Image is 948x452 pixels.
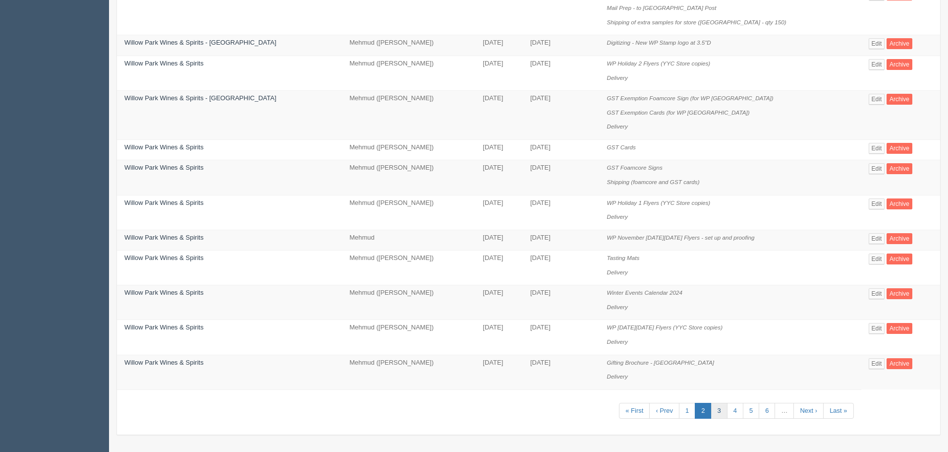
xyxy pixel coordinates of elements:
[887,198,912,209] a: Archive
[607,373,628,380] i: Delivery
[124,254,204,261] a: Willow Park Wines & Spirits
[342,230,475,251] td: Mehmud
[523,320,600,355] td: [DATE]
[607,179,700,185] i: Shipping (foamcore and GST cards)
[695,403,711,419] a: 2
[887,233,912,244] a: Archive
[475,91,523,140] td: [DATE]
[342,195,475,230] td: Mehmud ([PERSON_NAME])
[869,94,885,105] a: Edit
[607,164,663,171] i: GST Foamcore Signs
[124,60,204,67] a: Willow Park Wines & Spirits
[869,198,885,209] a: Edit
[607,123,628,129] i: Delivery
[475,139,523,160] td: [DATE]
[759,403,775,419] a: 6
[124,359,204,366] a: Willow Park Wines & Spirits
[711,403,727,419] a: 3
[823,403,853,419] a: Last »
[649,403,679,419] a: ‹ Prev
[124,39,277,46] a: Willow Park Wines & Spirits - [GEOGRAPHIC_DATA]
[523,56,600,91] td: [DATE]
[342,56,475,91] td: Mehmud ([PERSON_NAME])
[607,60,711,66] i: WP Holiday 2 Flyers (YYC Store copies)
[869,358,885,369] a: Edit
[607,39,711,46] i: Digitizing - New WP Stamp logo at 3.5"D
[475,251,523,285] td: [DATE]
[869,163,885,174] a: Edit
[342,139,475,160] td: Mehmud ([PERSON_NAME])
[342,160,475,195] td: Mehmud ([PERSON_NAME])
[475,195,523,230] td: [DATE]
[607,338,628,345] i: Delivery
[887,59,912,70] a: Archive
[523,35,600,56] td: [DATE]
[679,403,695,419] a: 1
[523,139,600,160] td: [DATE]
[869,59,885,70] a: Edit
[887,323,912,334] a: Archive
[342,355,475,389] td: Mehmud ([PERSON_NAME])
[775,403,794,419] a: …
[887,358,912,369] a: Archive
[887,163,912,174] a: Archive
[523,160,600,195] td: [DATE]
[869,143,885,154] a: Edit
[523,230,600,251] td: [DATE]
[887,94,912,105] a: Archive
[607,199,711,206] i: WP Holiday 1 Flyers (YYC Store copies)
[887,143,912,154] a: Archive
[869,38,885,49] a: Edit
[607,289,683,296] i: Winter Events Calendar 2024
[342,35,475,56] td: Mehmud ([PERSON_NAME])
[607,255,640,261] i: Tasting Mats
[869,254,885,264] a: Edit
[342,320,475,355] td: Mehmud ([PERSON_NAME])
[743,403,759,419] a: 5
[607,359,715,366] i: Gifting Brochure - [GEOGRAPHIC_DATA]
[523,195,600,230] td: [DATE]
[342,91,475,140] td: Mehmud ([PERSON_NAME])
[523,91,600,140] td: [DATE]
[793,403,824,419] a: Next ›
[475,35,523,56] td: [DATE]
[607,144,636,150] i: GST Cards
[607,4,717,11] i: Mail Prep - to [GEOGRAPHIC_DATA] Post
[607,269,628,275] i: Delivery
[727,403,743,419] a: 4
[475,230,523,251] td: [DATE]
[887,288,912,299] a: Archive
[475,56,523,91] td: [DATE]
[342,285,475,320] td: Mehmud ([PERSON_NAME])
[607,95,774,101] i: GST Exemption Foamcore Sign (for WP [GEOGRAPHIC_DATA])
[607,304,628,310] i: Delivery
[124,143,204,151] a: Willow Park Wines & Spirits
[607,19,786,25] i: Shipping of extra samples for store ([GEOGRAPHIC_DATA] - qty 150)
[607,109,750,116] i: GST Exemption Cards (for WP [GEOGRAPHIC_DATA])
[607,213,628,220] i: Delivery
[887,38,912,49] a: Archive
[619,403,650,419] a: « First
[475,160,523,195] td: [DATE]
[475,285,523,320] td: [DATE]
[869,288,885,299] a: Edit
[523,285,600,320] td: [DATE]
[475,320,523,355] td: [DATE]
[887,254,912,264] a: Archive
[124,323,204,331] a: Willow Park Wines & Spirits
[124,199,204,206] a: Willow Park Wines & Spirits
[475,355,523,389] td: [DATE]
[342,251,475,285] td: Mehmud ([PERSON_NAME])
[607,324,723,330] i: WP [DATE][DATE] Flyers (YYC Store copies)
[869,323,885,334] a: Edit
[124,289,204,296] a: Willow Park Wines & Spirits
[124,164,204,171] a: Willow Park Wines & Spirits
[523,251,600,285] td: [DATE]
[607,74,628,81] i: Delivery
[869,233,885,244] a: Edit
[124,94,277,102] a: Willow Park Wines & Spirits - [GEOGRAPHIC_DATA]
[607,234,755,241] i: WP November [DATE][DATE] Flyers - set up and proofing
[523,355,600,389] td: [DATE]
[124,234,204,241] a: Willow Park Wines & Spirits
